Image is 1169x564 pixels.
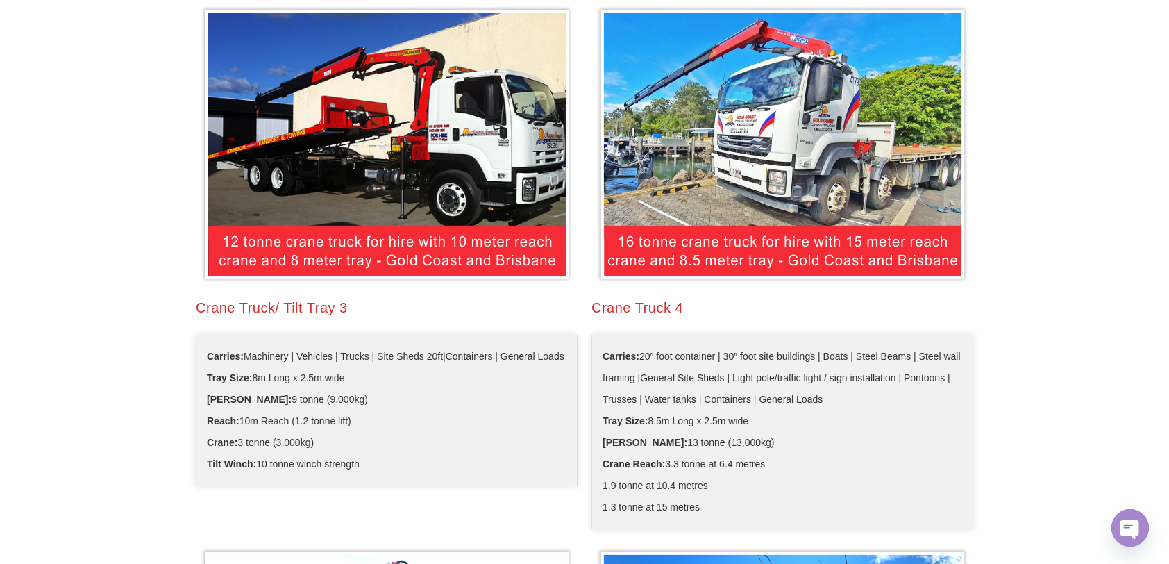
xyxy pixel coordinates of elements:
[207,432,314,454] span: 3 tonne (3,000kg)
[603,415,648,426] b: Tray Size:
[207,454,360,475] span: 10 tonne winch strength
[196,298,578,317] div: Crane Truck/ Tilt Tray 3
[603,458,665,470] b: ​Crane Reach:
[603,497,700,518] span: 1.3 tonne at 15 metres
[596,5,970,284] img: Crane Truck Hire Brisbane
[207,410,351,432] span: 10m Reach (1.2 tonne lift)
[603,410,748,432] span: 8.5m Long x 2.5m wide
[591,298,973,317] div: Crane Truck 4
[207,394,292,405] b: [PERSON_NAME]:
[603,432,774,454] span: 13 tonne (13,000kg)
[207,415,239,426] b: Reach:
[603,454,765,475] span: 3.3 tonne at 6.4 metres
[603,475,708,497] span: 1.9 tonne at 10.4 metres
[603,437,687,448] b: [PERSON_NAME]:
[207,346,564,367] span: Machinery | Vehicles | Trucks | Site Sheds 20ft|Containers | General Loads
[207,389,368,410] span: 9 tonne (9,000kg)
[207,351,244,362] b: Carries:
[603,351,639,362] b: Carries:
[603,346,962,410] span: 20″ foot container | 30″ foot site buildings | Boats | Steel Beams | Steel wall framing |General ...
[207,437,237,448] b: Crane:
[207,458,256,470] b: ​Tilt Winch:
[207,372,252,383] b: Tray Size:
[200,5,574,284] img: Crane Truck Hire
[207,367,344,389] span: 8m Long x 2.5m wide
